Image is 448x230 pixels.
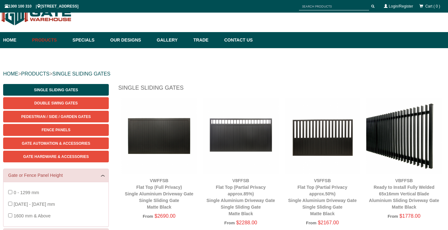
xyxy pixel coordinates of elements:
[34,101,78,105] span: Double Swing Gates
[29,32,69,48] a: Products
[288,178,357,216] a: V5FFSBFlat Top (Partial Privacy approx.50%)Single Aluminium Driveway GateSingle Sliding GateMatte...
[52,71,110,76] a: SINGLE SLIDING GATES
[21,71,49,76] a: PRODUCTS
[3,97,109,109] a: Double Swing Gates
[14,202,55,207] span: [DATE] - [DATE] mm
[318,220,339,225] span: $2167.00
[3,32,29,48] a: Home
[143,214,153,219] span: From
[5,4,79,8] span: 1300 100 310 | [STREET_ADDRESS]
[121,98,197,174] img: VWFFSB - Flat Top (Full Privacy) - Single Aluminium Driveway Gate - Single Sliding Gate - Matte B...
[34,88,78,92] span: Single Sliding Gates
[3,111,109,122] a: Pedestrian / Side / Garden Gates
[3,124,109,136] a: Fence Panels
[306,221,316,225] span: From
[21,115,91,119] span: Pedestrian / Side / Garden Gates
[14,213,51,218] span: 1600 mm & Above
[207,178,275,216] a: V8FFSBFlat Top (Partial Privacy approx.85%)Single Aluminium Driveway GateSingle Sliding GateMatte...
[3,151,109,162] a: Gate Hardware & Accessories
[388,214,398,219] span: From
[69,32,107,48] a: Specials
[118,84,445,95] h1: Single Sliding Gates
[125,178,193,210] a: VWFFSBFlat Top (Full Privacy)Single Aluminium Driveway GateSingle Sliding GateMatte Black
[154,32,190,48] a: Gallery
[3,137,109,149] a: Gate Automation & Accessories
[8,172,104,179] a: Gate or Fence Panel Height
[190,32,221,48] a: Trade
[366,98,442,174] img: VBFFSB - Ready to Install Fully Welded 65x16mm Vertical Blade - Aluminium Sliding Driveway Gate -...
[221,32,253,48] a: Contact Us
[389,4,413,8] a: Login/Register
[3,64,445,84] div: > >
[285,98,360,174] img: V5FFSB - Flat Top (Partial Privacy approx.50%) - Single Aluminium Driveway Gate - Single Sliding ...
[3,84,109,96] a: Single Sliding Gates
[3,71,18,76] a: HOME
[107,32,154,48] a: Our Designs
[155,213,176,219] span: $2690.00
[23,154,89,159] span: Gate Hardware & Accessories
[236,220,257,225] span: $2288.00
[369,178,439,210] a: VBFFSBReady to Install Fully Welded 65x16mm Vertical BladeAluminium Sliding Driveway GateMatte Black
[224,221,235,225] span: From
[41,128,70,132] span: Fence Panels
[22,141,90,146] span: Gate Automation & Accessories
[299,3,369,10] input: SEARCH PRODUCTS
[14,190,39,195] span: 0 - 1299 mm
[203,98,279,174] img: V8FFSB - Flat Top (Partial Privacy approx.85%) - Single Aluminium Driveway Gate - Single Sliding ...
[425,4,440,8] span: Cart ( 0 )
[400,213,421,219] span: $1778.00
